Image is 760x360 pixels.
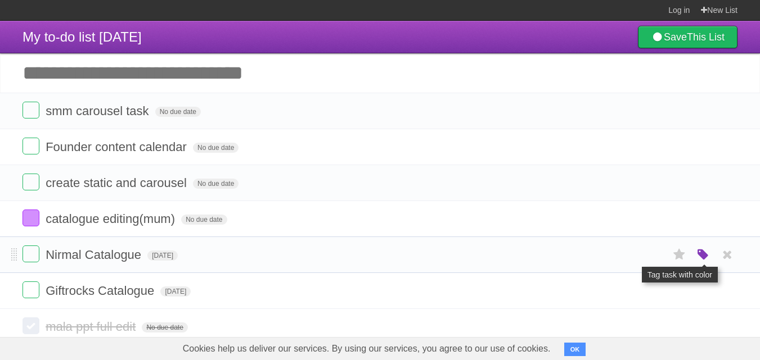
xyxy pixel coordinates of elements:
label: Done [23,102,39,119]
label: Done [23,174,39,190]
button: OK [564,343,586,356]
label: Done [23,281,39,298]
span: [DATE] [160,286,191,297]
span: smm carousel task [46,104,151,118]
span: No due date [155,107,201,117]
label: Done [23,245,39,262]
span: create static and carousel [46,176,190,190]
span: No due date [142,322,187,332]
span: Cookies help us deliver our services. By using our services, you agree to our use of cookies. [172,338,562,360]
span: catalogue editing(mum) [46,212,178,226]
b: This List [687,31,725,43]
span: Nirmal Catalogue [46,248,144,262]
span: Founder content calendar [46,140,190,154]
span: mala ppt full edit [46,320,138,334]
label: Done [23,209,39,226]
span: No due date [193,143,239,153]
span: No due date [193,179,239,189]
span: No due date [181,215,227,225]
label: Done [23,317,39,334]
label: Done [23,138,39,154]
span: Giftrocks Catalogue [46,284,157,298]
a: SaveThis List [638,26,737,48]
label: Star task [669,245,690,264]
span: [DATE] [147,250,178,261]
span: My to-do list [DATE] [23,29,142,44]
